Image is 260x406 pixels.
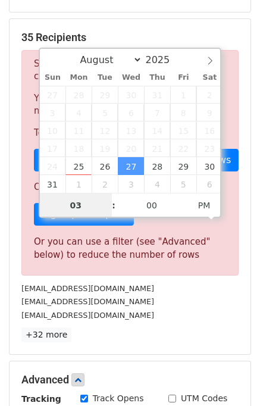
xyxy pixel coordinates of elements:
strong: Tracking [21,394,61,404]
span: Thu [144,74,170,82]
span: September 5, 2025 [170,175,196,193]
span: July 29, 2025 [92,86,118,104]
label: UTM Codes [181,392,227,405]
span: August 28, 2025 [144,157,170,175]
small: [EMAIL_ADDRESS][DOMAIN_NAME] [21,311,154,320]
span: July 28, 2025 [65,86,92,104]
p: To send these emails, you can either: [34,127,226,139]
span: Fri [170,74,196,82]
input: Minute [115,193,188,217]
span: September 4, 2025 [144,175,170,193]
span: Mon [65,74,92,82]
span: August 21, 2025 [144,139,170,157]
span: August 6, 2025 [118,104,144,121]
span: Sat [196,74,223,82]
span: August 19, 2025 [92,139,118,157]
span: July 30, 2025 [118,86,144,104]
span: August 26, 2025 [92,157,118,175]
a: Sign up for a plan [34,203,134,226]
span: September 3, 2025 [118,175,144,193]
span: August 25, 2025 [65,157,92,175]
span: August 16, 2025 [196,121,223,139]
small: [EMAIL_ADDRESS][DOMAIN_NAME] [21,284,154,293]
span: : [112,193,115,217]
p: Or [34,181,226,193]
span: August 18, 2025 [65,139,92,157]
a: Choose a Google Sheet with fewer rows [34,149,239,171]
span: Tue [92,74,118,82]
span: Sun [40,74,66,82]
span: August 31, 2025 [40,175,66,193]
span: August 17, 2025 [40,139,66,157]
label: Track Opens [93,392,144,405]
span: August 12, 2025 [92,121,118,139]
span: August 15, 2025 [170,121,196,139]
span: August 10, 2025 [40,121,66,139]
span: September 6, 2025 [196,175,223,193]
span: September 1, 2025 [65,175,92,193]
span: August 22, 2025 [170,139,196,157]
span: August 2, 2025 [196,86,223,104]
input: Hour [40,193,112,217]
span: August 5, 2025 [92,104,118,121]
span: August 4, 2025 [65,104,92,121]
h5: 35 Recipients [21,31,239,44]
p: Sorry, you don't have enough daily email credits to send these emails. [34,58,226,83]
span: August 27, 2025 [118,157,144,175]
span: August 30, 2025 [196,157,223,175]
div: Or you can use a filter (see "Advanced" below) to reduce the number of rows [34,235,226,262]
p: Your current plan supports a daily maximum of . [34,92,226,117]
span: August 14, 2025 [144,121,170,139]
span: August 8, 2025 [170,104,196,121]
iframe: Chat Widget [201,349,260,406]
span: August 3, 2025 [40,104,66,121]
span: Click to toggle [188,193,221,217]
span: August 1, 2025 [170,86,196,104]
span: July 31, 2025 [144,86,170,104]
span: August 20, 2025 [118,139,144,157]
a: +32 more [21,327,71,342]
span: July 27, 2025 [40,86,66,104]
span: Wed [118,74,144,82]
span: August 11, 2025 [65,121,92,139]
span: August 9, 2025 [196,104,223,121]
span: August 24, 2025 [40,157,66,175]
span: August 23, 2025 [196,139,223,157]
h5: Advanced [21,373,239,386]
span: August 29, 2025 [170,157,196,175]
span: September 2, 2025 [92,175,118,193]
span: August 7, 2025 [144,104,170,121]
span: August 13, 2025 [118,121,144,139]
input: Year [142,54,185,65]
small: [EMAIL_ADDRESS][DOMAIN_NAME] [21,297,154,306]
